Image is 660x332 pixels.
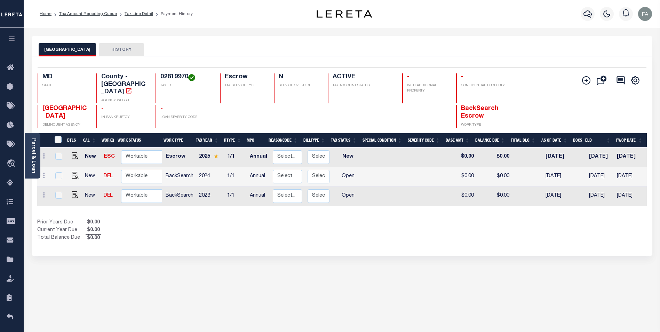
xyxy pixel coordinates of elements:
[31,138,36,173] a: Parcel & Loan
[582,133,614,148] th: ELD: activate to sort column ascending
[244,133,265,148] th: MPO
[42,122,88,128] p: DELINQUENT AGENCY
[332,187,364,206] td: Open
[37,227,86,234] td: Current Year Due
[247,167,270,187] td: Annual
[543,187,574,206] td: [DATE]
[161,133,193,148] th: Work Type
[224,167,247,187] td: 1/1
[101,98,147,103] p: AGENCY WEBSITE
[407,74,409,80] span: -
[224,187,247,206] td: 1/1
[42,73,88,81] h4: MD
[101,115,147,120] p: IN BANKRUPTCY
[37,219,86,227] td: Prior Years Due
[82,167,101,187] td: New
[163,187,196,206] td: BackSearch
[301,133,328,148] th: BillType: activate to sort column ascending
[221,133,244,148] th: RType: activate to sort column ascending
[332,148,364,167] td: New
[405,133,443,148] th: Severity Code: activate to sort column ascending
[543,167,574,187] td: [DATE]
[160,83,211,88] p: TAX ID
[7,159,18,168] i: travel_explore
[86,219,101,227] span: $0.00
[247,148,270,167] td: Annual
[193,133,221,148] th: Tax Year: activate to sort column ascending
[638,7,652,21] img: svg+xml;base64,PHN2ZyB4bWxucz0iaHR0cDovL3d3dy53My5vcmcvMjAwMC9zdmciIHBvaW50ZXItZXZlbnRzPSJub25lIi...
[153,11,193,17] li: Payment History
[266,133,301,148] th: ReasonCode: activate to sort column ascending
[160,115,211,120] p: LOAN SEVERITY CODE
[461,74,463,80] span: -
[247,187,270,206] td: Annual
[125,12,153,16] a: Tax Line Detail
[160,105,163,112] span: -
[328,133,360,148] th: Tax Status: activate to sort column ascending
[461,83,507,88] p: CONFIDENTIAL PROPERTY
[461,105,499,119] span: BackSearch Escrow
[461,122,507,128] p: WORK TYPE
[39,43,96,56] button: [GEOGRAPHIC_DATA]
[214,154,218,158] img: Star.svg
[477,167,512,187] td: $0.00
[196,167,224,187] td: 2024
[570,133,582,148] th: Docs
[443,133,472,148] th: Base Amt: activate to sort column ascending
[613,133,645,148] th: PWOP Date: activate to sort column ascending
[86,235,101,242] span: $0.00
[614,148,646,167] td: [DATE]
[42,105,87,119] span: [GEOGRAPHIC_DATA]
[407,83,448,94] p: WITH ADDITIONAL PROPERTY
[37,133,50,148] th: &nbsp;&nbsp;&nbsp;&nbsp;&nbsp;&nbsp;&nbsp;&nbsp;&nbsp;&nbsp;
[37,234,86,242] td: Total Balance Due
[586,187,614,206] td: [DATE]
[42,83,88,88] p: STATE
[86,227,101,234] span: $0.00
[115,133,162,148] th: Work Status
[50,133,65,148] th: &nbsp;
[360,133,405,148] th: Special Condition: activate to sort column ascending
[160,73,211,81] h4: 02819970
[82,187,101,206] td: New
[447,187,477,206] td: $0.00
[104,193,113,198] a: DEL
[333,83,394,88] p: TAX ACCOUNT STATUS
[82,148,101,167] td: New
[196,148,224,167] td: 2025
[99,133,115,148] th: WorkQ
[163,148,196,167] td: Escrow
[477,148,512,167] td: $0.00
[40,12,51,16] a: Home
[225,73,265,81] h4: Escrow
[279,83,319,88] p: SERVICE OVERRIDE
[80,133,99,148] th: CAL: activate to sort column ascending
[317,10,372,18] img: logo-dark.svg
[539,133,571,148] th: As of Date: activate to sort column ascending
[477,187,512,206] td: $0.00
[104,154,115,159] a: ESC
[279,73,319,81] h4: N
[99,43,144,56] button: HISTORY
[224,148,247,167] td: 1/1
[447,167,477,187] td: $0.00
[543,148,574,167] td: [DATE]
[508,133,539,148] th: Total DLQ: activate to sort column ascending
[586,148,614,167] td: [DATE]
[64,133,80,148] th: DTLS
[472,133,508,148] th: Balance Due: activate to sort column ascending
[101,105,104,112] span: -
[333,73,394,81] h4: ACTIVE
[225,83,265,88] p: TAX SERVICE TYPE
[196,187,224,206] td: 2023
[59,12,117,16] a: Tax Amount Reporting Queue
[614,187,646,206] td: [DATE]
[104,174,113,179] a: DEL
[586,167,614,187] td: [DATE]
[101,73,147,96] h4: County - [GEOGRAPHIC_DATA]
[447,148,477,167] td: $0.00
[332,167,364,187] td: Open
[163,167,196,187] td: BackSearch
[614,167,646,187] td: [DATE]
